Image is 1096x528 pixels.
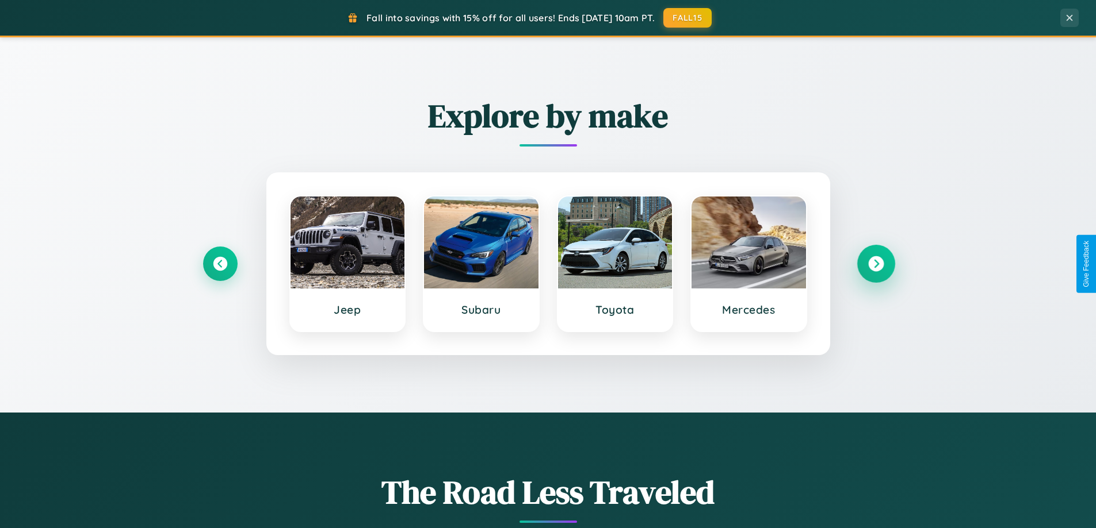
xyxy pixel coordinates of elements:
[436,303,527,317] h3: Subaru
[203,94,893,138] h2: Explore by make
[302,303,394,317] h3: Jeep
[203,470,893,514] h1: The Road Less Traveled
[663,8,712,28] button: FALL15
[703,303,795,317] h3: Mercedes
[1082,241,1090,287] div: Give Feedback
[570,303,661,317] h3: Toyota
[366,12,655,24] span: Fall into savings with 15% off for all users! Ends [DATE] 10am PT.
